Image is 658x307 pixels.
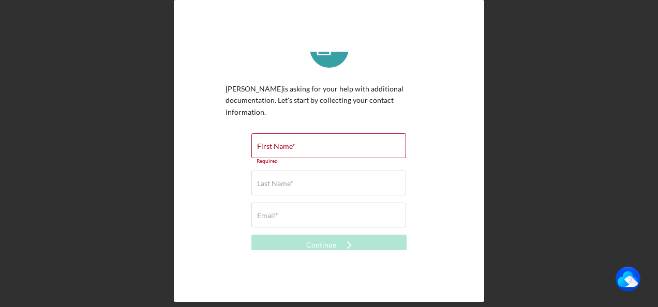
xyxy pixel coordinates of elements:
label: Last Name* [257,179,293,188]
button: Continue [251,235,407,255]
div: Required [251,158,407,164]
label: Email* [257,211,278,220]
p: [PERSON_NAME] is asking for your help with additional documentation. Let's start by collecting yo... [226,83,432,118]
div: Continue [306,235,336,255]
label: First Name* [257,142,295,150]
